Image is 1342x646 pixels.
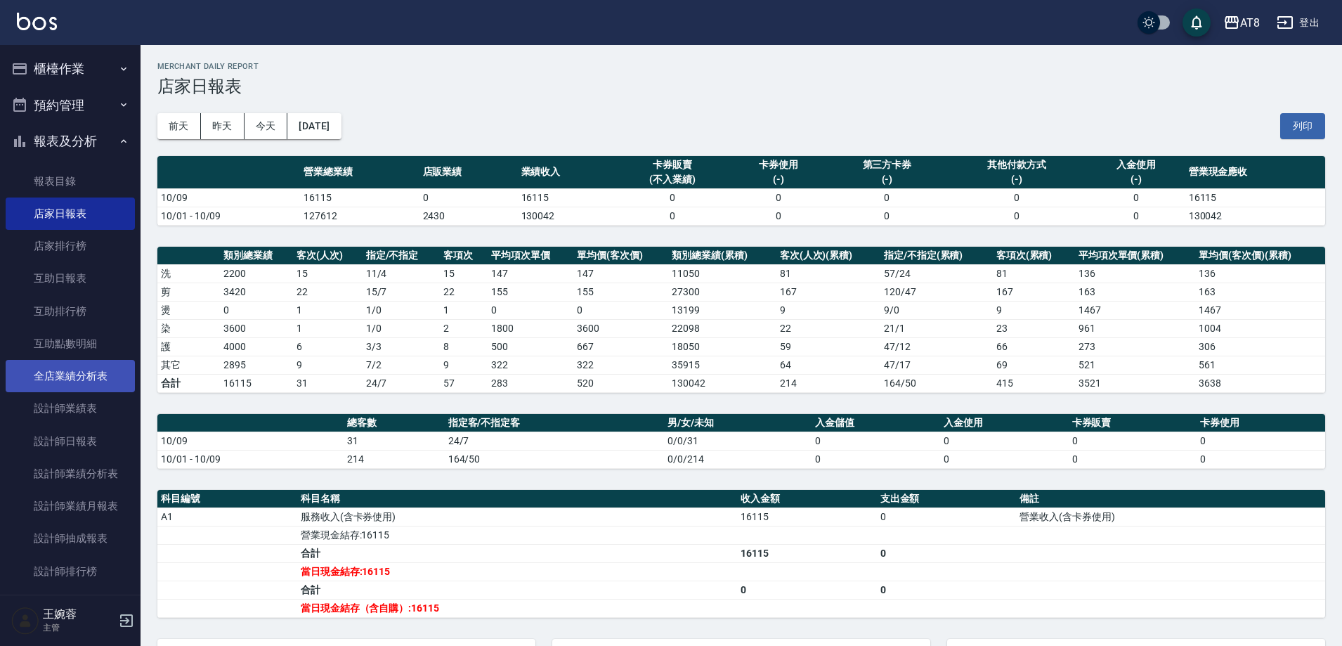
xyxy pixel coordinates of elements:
div: (-) [1090,172,1182,187]
th: 店販業績 [419,156,518,189]
td: 當日現金結存:16115 [297,562,737,581]
td: 47 / 17 [880,356,993,374]
td: 4000 [220,337,293,356]
td: 214 [776,374,880,392]
td: 1 [293,301,363,319]
td: 322 [488,356,573,374]
td: 0 [616,207,729,225]
td: 9 [993,301,1075,319]
td: 22 [293,283,363,301]
td: 306 [1195,337,1325,356]
td: 其它 [157,356,220,374]
h5: 王婉蓉 [43,607,115,621]
td: 130042 [1185,207,1325,225]
td: 0 [1197,432,1325,450]
th: 入金儲值 [812,414,940,432]
button: 櫃檯作業 [6,51,135,87]
td: 0 [1069,432,1197,450]
a: 全店業績分析表 [6,360,135,392]
th: 業績收入 [518,156,616,189]
td: 16115 [737,544,877,562]
td: 0 [1087,188,1185,207]
td: 127612 [300,207,419,225]
th: 營業現金應收 [1185,156,1325,189]
td: 57 / 24 [880,264,993,283]
td: 3420 [220,283,293,301]
td: 0 [877,508,1017,526]
td: 16115 [300,188,419,207]
td: 0 [812,432,940,450]
td: 0 [488,301,573,319]
td: 合計 [297,581,737,599]
td: 3600 [220,319,293,337]
td: 500 [488,337,573,356]
td: 1800 [488,319,573,337]
td: 3600 [573,319,668,337]
td: 剪 [157,283,220,301]
th: 男/女/未知 [664,414,812,432]
td: 10/01 - 10/09 [157,207,300,225]
th: 支出金額 [877,490,1017,508]
table: a dense table [157,490,1325,618]
th: 指定客/不指定客 [445,414,665,432]
a: 設計師日報表 [6,425,135,458]
button: 登出 [1271,10,1325,36]
td: 0 [828,188,947,207]
td: 22 [776,319,880,337]
td: 147 [573,264,668,283]
a: 互助日報表 [6,262,135,295]
th: 客次(人次)(累積) [776,247,880,265]
button: 今天 [245,113,288,139]
th: 入金使用 [940,414,1069,432]
td: 81 [993,264,1075,283]
td: 1 / 0 [363,301,441,319]
td: 130042 [518,207,616,225]
button: 昨天 [201,113,245,139]
td: 59 [776,337,880,356]
td: 2430 [419,207,518,225]
td: 1467 [1195,301,1325,319]
td: 18050 [668,337,776,356]
td: 11 / 4 [363,264,441,283]
img: Logo [17,13,57,30]
h2: Merchant Daily Report [157,62,1325,71]
td: 21 / 1 [880,319,993,337]
th: 總客數 [344,414,445,432]
td: 27300 [668,283,776,301]
td: 2895 [220,356,293,374]
td: 服務收入(含卡券使用) [297,508,737,526]
div: (-) [733,172,824,187]
th: 類別總業績(累積) [668,247,776,265]
td: 0 [616,188,729,207]
td: 167 [993,283,1075,301]
th: 平均項次單價 [488,247,573,265]
td: 273 [1075,337,1196,356]
td: 0 [419,188,518,207]
td: 961 [1075,319,1196,337]
th: 卡券販賣 [1069,414,1197,432]
td: 11050 [668,264,776,283]
td: 2 [440,319,488,337]
th: 類別總業績 [220,247,293,265]
td: 167 [776,283,880,301]
div: (-) [831,172,944,187]
a: 店家日報表 [6,198,135,230]
td: 9 [293,356,363,374]
td: 6 [293,337,363,356]
a: 互助排行榜 [6,295,135,328]
td: 22 [440,283,488,301]
td: 3 / 3 [363,337,441,356]
td: 合計 [297,544,737,562]
td: 10/09 [157,432,344,450]
td: 3521 [1075,374,1196,392]
td: 營業現金結存:16115 [297,526,737,544]
td: 23 [993,319,1075,337]
td: 164/50 [880,374,993,392]
td: 8 [440,337,488,356]
a: 互助點數明細 [6,328,135,360]
th: 指定/不指定(累積) [880,247,993,265]
td: 0/0/31 [664,432,812,450]
td: 當日現金結存（含自購）:16115 [297,599,737,617]
td: 0 [946,207,1086,225]
td: 283 [488,374,573,392]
